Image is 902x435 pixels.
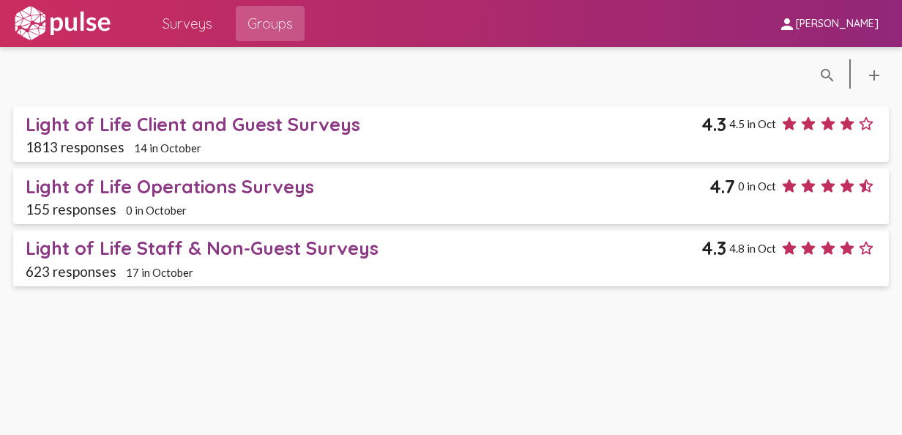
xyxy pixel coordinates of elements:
img: white-logo.svg [12,5,113,42]
button: language [860,59,889,89]
div: Light of Life Operations Surveys [26,175,709,198]
span: 4.5 in Oct [729,117,776,130]
span: 1813 responses [26,138,124,155]
mat-icon: language [865,67,883,84]
span: 623 responses [26,263,116,280]
span: 0 in October [126,204,187,217]
a: Light of Life Client and Guest Surveys4.34.5 in Oct1813 responses14 in October [13,106,890,162]
a: Groups [236,6,305,41]
div: Light of Life Client and Guest Surveys [26,113,701,135]
mat-icon: language [819,67,836,84]
a: Light of Life Staff & Non-Guest Surveys4.34.8 in Oct623 responses17 in October [13,231,890,286]
span: 4.3 [701,113,726,135]
span: Groups [247,10,293,37]
span: 4.8 in Oct [729,242,776,255]
span: 4.3 [701,237,726,259]
a: Light of Life Operations Surveys4.70 in Oct155 responses0 in October [13,168,890,224]
span: 14 in October [134,141,201,155]
div: Light of Life Staff & Non-Guest Surveys [26,237,701,259]
span: Surveys [163,10,212,37]
span: 155 responses [26,201,116,218]
span: 17 in October [126,266,193,279]
button: [PERSON_NAME] [767,10,890,37]
span: [PERSON_NAME] [796,18,879,31]
a: Surveys [151,6,224,41]
span: 4.7 [709,175,735,198]
span: 0 in Oct [738,179,776,193]
mat-icon: person [778,15,796,33]
button: language [813,59,842,89]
